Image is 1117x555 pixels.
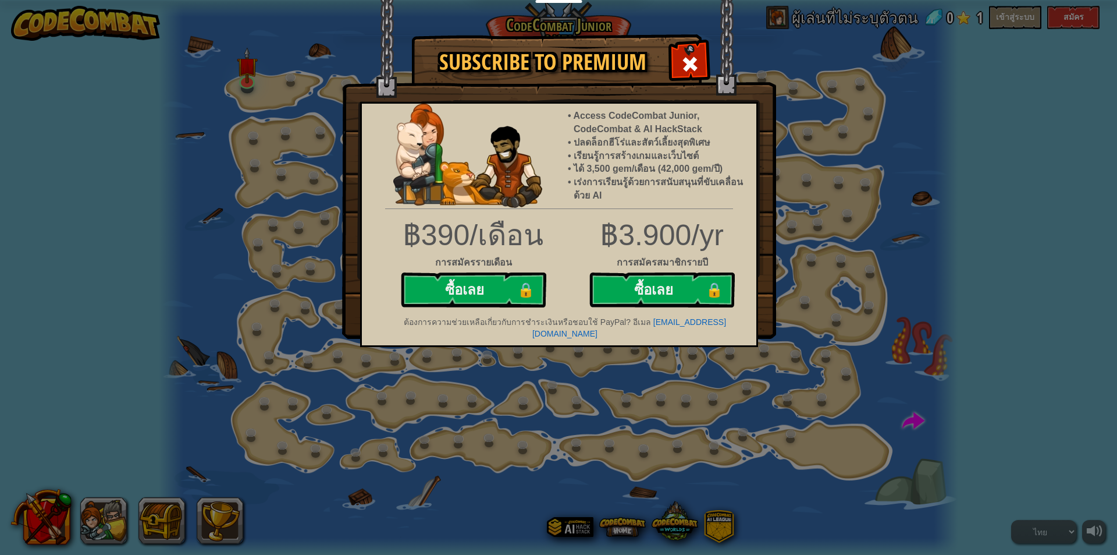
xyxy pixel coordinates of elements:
[574,109,745,136] li: Access CodeCombat Junior, CodeCombat & AI HackStack
[574,176,745,203] li: เร่งการเรียนรู้ด้วยการสนับสนุนที่ขับเคลื่อนด้วย AI
[353,256,765,270] div: การสมัครสมาชิกรายปี
[574,162,745,176] li: ได้ 3,500 gem/เดือน (42,000 gem/ปี)
[396,256,550,270] div: การสมัครรายเดือน
[574,150,745,163] li: เรียนรู้การสร้างเกมและเว็บไซต์
[404,317,651,327] span: ต้องการความช่วยเหลือเกี่ยวกับการชำระเงินหรือชอบใช้ PayPal? อีเมล
[396,215,550,256] div: ฿390/เดือน
[574,136,745,150] li: ปลดล็อกฮีโร่และสัตว์เลี้ยงสุดพิเศษ
[393,104,542,208] img: anya-and-nando-pet.webp
[353,215,765,256] div: ฿3.900/yr
[401,273,546,307] button: ซื้อเลย🔒
[589,273,735,307] button: ซื้อเลย🔒
[424,50,662,75] h1: Subscribe to Premium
